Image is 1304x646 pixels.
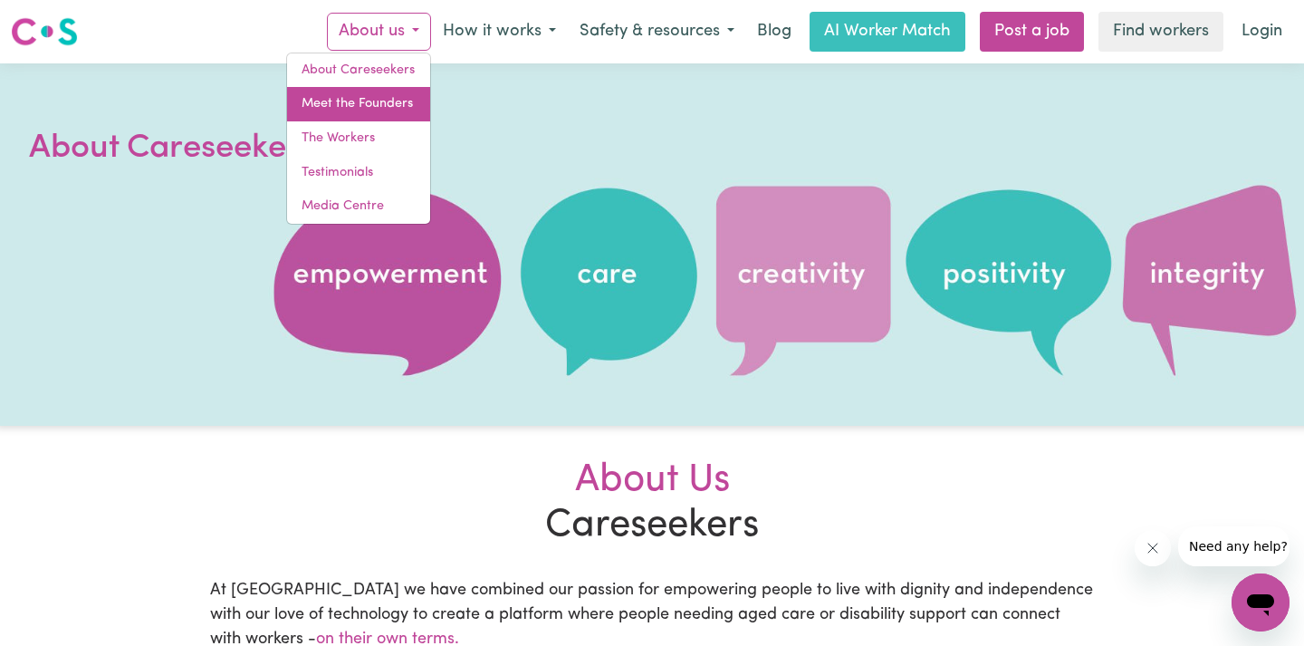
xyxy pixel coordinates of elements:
iframe: Button to launch messaging window [1232,574,1290,632]
a: Post a job [980,12,1084,52]
a: Find workers [1098,12,1223,52]
iframe: Close message [1135,530,1171,566]
div: About us [286,53,431,225]
a: AI Worker Match [810,12,965,52]
a: The Workers [287,121,430,156]
button: Safety & resources [568,13,746,51]
a: Careseekers logo [11,11,78,53]
a: About Careseekers [287,53,430,88]
img: Careseekers logo [11,15,78,48]
a: Login [1231,12,1293,52]
h2: Careseekers [199,458,1105,550]
a: Blog [746,12,802,52]
div: About Us [210,458,1094,504]
iframe: Message from company [1178,526,1290,566]
button: How it works [431,13,568,51]
button: About us [327,13,431,51]
a: Testimonials [287,156,430,190]
h1: About Careseekers [29,125,464,172]
a: Meet the Founders [287,87,430,121]
a: Media Centre [287,189,430,224]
